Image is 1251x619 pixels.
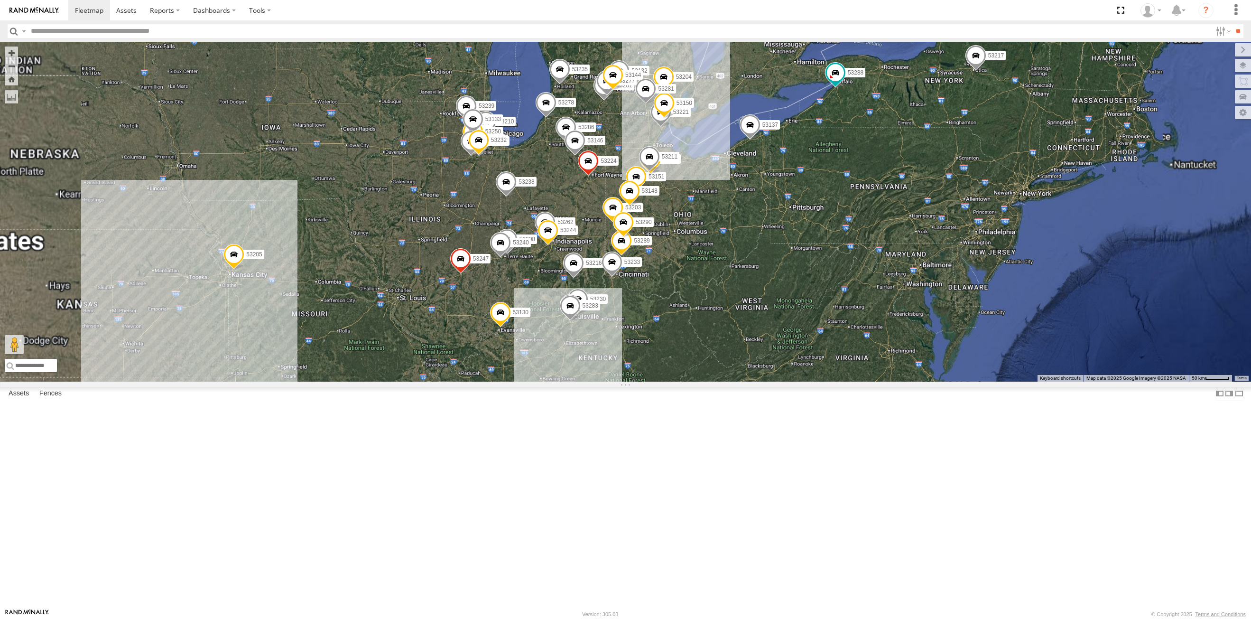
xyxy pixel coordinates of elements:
[1151,611,1246,617] div: © Copyright 2025 -
[634,237,649,244] span: 53289
[4,387,34,400] label: Assets
[1198,3,1214,18] i: ?
[9,7,59,14] img: rand-logo.svg
[5,59,18,73] button: Zoom out
[20,24,28,38] label: Search Query
[582,303,598,309] span: 53283
[619,78,634,84] span: 53277
[625,205,640,211] span: 53203
[1192,375,1205,381] span: 50 km
[586,260,602,266] span: 53216
[519,236,535,243] span: 53208
[5,73,18,85] button: Zoom Home
[1215,387,1224,401] label: Dock Summary Table to the Left
[1212,24,1232,38] label: Search Filter Options
[636,219,651,225] span: 53290
[641,188,657,194] span: 53148
[673,109,688,116] span: 53221
[246,251,262,258] span: 53205
[560,227,576,234] span: 53244
[582,611,618,617] div: Version: 305.03
[624,259,639,265] span: 53233
[578,124,594,131] span: 53286
[1086,375,1186,381] span: Map data ©2025 Google Imagery ©2025 NASA
[478,103,494,110] span: 53239
[1237,376,1247,380] a: Terms
[988,52,1003,59] span: 53217
[847,70,863,76] span: 53288
[5,47,18,59] button: Zoom in
[1195,611,1246,617] a: Terms and Conditions
[631,68,647,75] span: 53132
[1137,3,1165,18] div: Miky Transport
[498,119,514,125] span: 53210
[1234,387,1244,401] label: Hide Summary Table
[5,90,18,103] label: Measure
[1224,387,1234,401] label: Dock Summary Table to the Right
[513,239,528,246] span: 53240
[5,610,49,619] a: Visit our Website
[5,335,24,354] button: Drag Pegman onto the map to open Street View
[661,153,677,160] span: 53211
[572,66,587,73] span: 53235
[491,137,506,143] span: 53232
[473,255,488,262] span: 53247
[485,116,500,122] span: 53133
[1189,375,1232,382] button: Map Scale: 50 km per 47 pixels
[587,137,603,144] span: 53146
[557,219,573,225] span: 53262
[625,72,641,78] span: 53144
[590,296,605,302] span: 53230
[676,74,691,81] span: 53204
[658,86,674,93] span: 53281
[1235,106,1251,119] label: Map Settings
[601,158,616,164] span: 53224
[762,122,778,128] span: 53137
[512,309,528,316] span: 53130
[616,83,632,89] span: 53261
[519,178,534,185] span: 53238
[1040,375,1081,382] button: Keyboard shortcuts
[485,129,500,135] span: 53250
[676,100,692,106] span: 53150
[558,100,574,106] span: 53278
[35,387,66,400] label: Fences
[649,173,664,180] span: 53151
